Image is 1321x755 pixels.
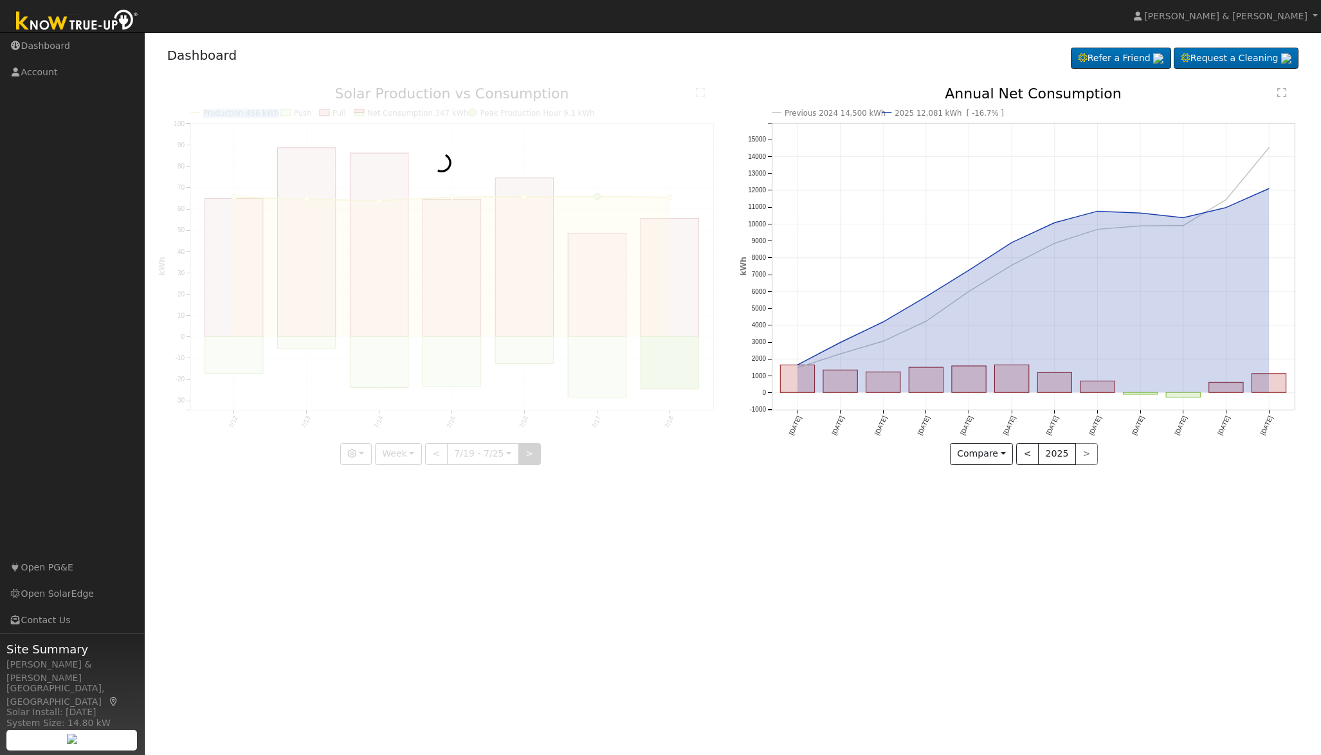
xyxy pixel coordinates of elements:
rect: onclick="" [1166,393,1200,397]
rect: onclick="" [909,367,943,392]
text: -1000 [749,406,766,414]
text: [DATE] [1088,415,1102,436]
text: 2000 [752,356,767,363]
rect: onclick="" [1124,393,1158,395]
circle: onclick="" [1095,227,1100,232]
circle: onclick="" [1009,240,1014,245]
circle: onclick="" [967,268,972,273]
text: 11000 [748,204,766,211]
text: 4000 [752,322,767,329]
text: 5000 [752,305,767,312]
text: [DATE] [788,415,803,436]
text: 12000 [748,186,766,194]
div: [GEOGRAPHIC_DATA], [GEOGRAPHIC_DATA] [6,682,138,709]
text: [DATE] [873,415,888,436]
text: 6000 [752,288,767,295]
text: [DATE] [959,415,974,436]
img: retrieve [1281,53,1291,64]
circle: onclick="" [795,363,800,368]
rect: onclick="" [952,366,986,392]
circle: onclick="" [1181,223,1186,228]
span: [PERSON_NAME] & [PERSON_NAME] [1144,11,1307,21]
a: Request a Cleaning [1174,48,1298,69]
circle: onclick="" [1052,220,1057,225]
text: [DATE] [1131,415,1145,436]
text: [DATE] [830,415,845,436]
rect: onclick="" [823,370,857,393]
circle: onclick="" [838,340,843,345]
circle: onclick="" [1138,224,1143,229]
text: 10000 [748,221,766,228]
text: Annual Net Consumption [945,86,1122,102]
circle: onclick="" [967,289,972,294]
text: 14000 [748,153,766,160]
text: [DATE] [1045,415,1060,436]
circle: onclick="" [924,295,929,300]
rect: onclick="" [1080,381,1115,393]
circle: onclick="" [1224,197,1229,203]
text:  [1277,87,1286,98]
text: 8000 [752,254,767,261]
a: Dashboard [167,48,237,63]
rect: onclick="" [866,372,900,393]
button: 2025 [1038,443,1076,465]
img: Know True-Up [10,7,145,36]
a: Refer a Friend [1071,48,1171,69]
button: Compare [950,443,1014,465]
circle: onclick="" [880,339,886,344]
button: < [1016,443,1039,465]
text: 1000 [752,372,767,379]
rect: onclick="" [995,365,1029,393]
text: [DATE] [1174,415,1189,436]
text: kWh [739,257,748,276]
text: 3000 [752,339,767,346]
text: [DATE] [1002,415,1017,436]
circle: onclick="" [924,319,929,324]
text: [DATE] [1216,415,1231,436]
text: 15000 [748,136,766,143]
circle: onclick="" [1266,145,1271,150]
rect: onclick="" [1209,383,1243,393]
div: [PERSON_NAME] & [PERSON_NAME] [6,658,138,685]
rect: onclick="" [1037,373,1071,393]
text: 9000 [752,237,767,244]
circle: onclick="" [1009,263,1014,268]
text: Previous 2024 14,500 kWh [785,109,886,118]
img: retrieve [67,734,77,744]
circle: onclick="" [1138,210,1143,215]
div: System Size: 14.80 kW [6,716,138,730]
circle: onclick="" [1266,186,1271,191]
text: 2025 12,081 kWh [ -16.7% ] [895,109,1005,118]
text: 7000 [752,271,767,278]
span: Site Summary [6,641,138,658]
text: [DATE] [916,415,931,436]
circle: onclick="" [795,365,800,370]
circle: onclick="" [1181,215,1186,221]
circle: onclick="" [1224,205,1229,210]
rect: onclick="" [1252,374,1286,392]
text: [DATE] [1259,415,1274,436]
text: 0 [762,389,766,396]
a: Map [108,696,120,707]
circle: onclick="" [838,352,843,357]
circle: onclick="" [1052,241,1057,246]
circle: onclick="" [1095,209,1100,214]
div: Solar Install: [DATE] [6,705,138,719]
img: retrieve [1153,53,1163,64]
circle: onclick="" [880,320,886,325]
text: 13000 [748,170,766,177]
rect: onclick="" [780,365,814,393]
